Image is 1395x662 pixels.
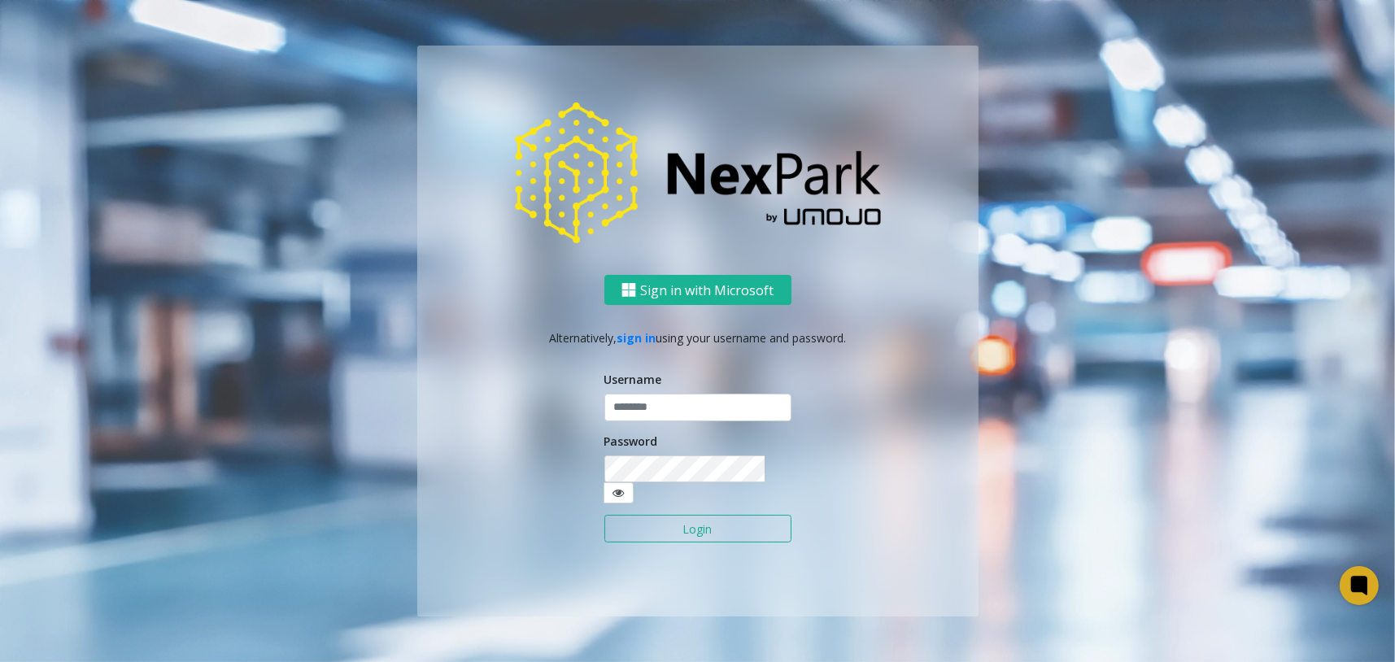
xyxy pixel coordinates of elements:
[604,433,658,450] label: Password
[434,329,962,346] p: Alternatively, using your username and password.
[617,330,656,346] a: sign in
[604,371,662,388] label: Username
[604,276,791,306] button: Sign in with Microsoft
[604,515,791,542] button: Login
